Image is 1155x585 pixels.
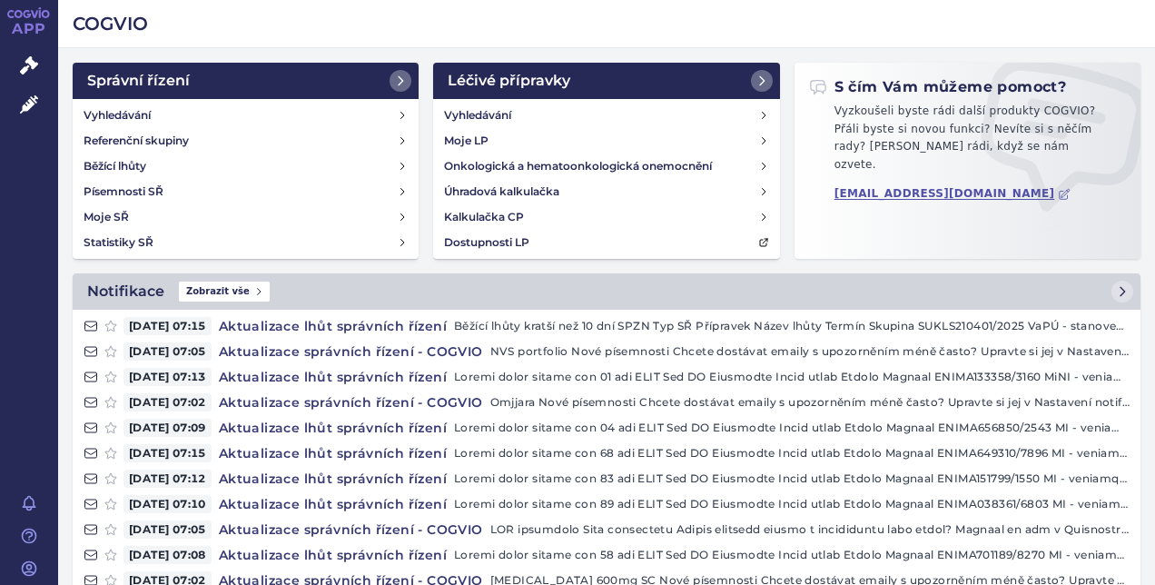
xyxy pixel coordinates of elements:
h2: Léčivé přípravky [448,70,570,92]
a: Referenční skupiny [76,128,415,154]
p: Vyzkoušeli byste rádi další produkty COGVIO? Přáli byste si novou funkci? Nevíte si s něčím rady?... [809,103,1126,181]
a: Dostupnosti LP [437,230,775,255]
span: [DATE] 07:15 [123,317,212,335]
h4: Vyhledávání [84,106,151,124]
p: LOR ipsumdolo Sita consectetu Adipis elitsedd eiusmo t incididuntu labo etdol? Magnaal en adm v Q... [490,521,1130,539]
p: Běžící lhůty kratší než 10 dní SPZN Typ SŘ Přípravek Název lhůty Termín Skupina SUKLS210401/2025 ... [454,317,1130,335]
h4: Referenční skupiny [84,132,189,150]
a: Vyhledávání [437,103,775,128]
p: Loremi dolor sitame con 04 adi ELIT Sed DO Eiusmodte Incid utlab Etdolo Magnaal ENIMA656850/2543 ... [454,419,1130,437]
h2: S čím Vám můžeme pomoct? [809,77,1067,97]
a: Statistiky SŘ [76,230,415,255]
p: Loremi dolor sitame con 89 adi ELIT Sed DO Eiusmodte Incid utlab Etdolo Magnaal ENIMA038361/6803 ... [454,495,1130,513]
h4: Aktualizace lhůt správních řízení [212,317,454,335]
span: [DATE] 07:15 [123,444,212,462]
h4: Aktualizace lhůt správních řízení [212,470,454,488]
h4: Běžící lhůty [84,157,146,175]
a: [EMAIL_ADDRESS][DOMAIN_NAME] [834,187,1071,201]
h4: Aktualizace lhůt správních řízení [212,546,454,564]
a: Kalkulačka CP [437,204,775,230]
h4: Statistiky SŘ [84,233,153,252]
h4: Aktualizace lhůt správních řízení [212,419,454,437]
span: [DATE] 07:10 [123,495,212,513]
p: NVS portfolio Nové písemnosti Chcete dostávat emaily s upozorněním méně často? Upravte si jej v N... [490,342,1130,361]
h4: Aktualizace lhůt správních řízení [212,495,454,513]
a: NotifikaceZobrazit vše [73,273,1140,310]
h4: Onkologická a hematoonkologická onemocnění [444,157,712,175]
h2: Notifikace [87,281,164,302]
p: Loremi dolor sitame con 01 adi ELIT Sed DO Eiusmodte Incid utlab Etdolo Magnaal ENIMA133358/3160 ... [454,368,1130,386]
a: Moje LP [437,128,775,154]
span: [DATE] 07:02 [123,393,212,411]
a: Písemnosti SŘ [76,179,415,204]
span: [DATE] 07:12 [123,470,212,488]
h4: Dostupnosti LP [444,233,529,252]
h4: Aktualizace správních řízení - COGVIO [212,521,490,539]
span: [DATE] 07:05 [123,521,212,539]
p: Omjjara Nové písemnosti Chcete dostávat emaily s upozorněním méně často? Upravte si jej v Nastave... [490,393,1130,411]
h4: Moje LP [444,132,489,150]
h4: Písemnosti SŘ [84,183,163,201]
h4: Aktualizace lhůt správních řízení [212,368,454,386]
a: Běžící lhůty [76,154,415,179]
h4: Aktualizace správních řízení - COGVIO [212,393,490,411]
span: [DATE] 07:08 [123,546,212,564]
h2: COGVIO [73,11,1140,36]
span: [DATE] 07:13 [123,368,212,386]
a: Onkologická a hematoonkologická onemocnění [437,154,775,179]
a: Úhradová kalkulačka [437,179,775,204]
p: Loremi dolor sitame con 83 adi ELIT Sed DO Eiusmodte Incid utlab Etdolo Magnaal ENIMA151799/1550 ... [454,470,1130,488]
h4: Aktualizace lhůt správních řízení [212,444,454,462]
h4: Úhradová kalkulačka [444,183,559,201]
h2: Správní řízení [87,70,190,92]
p: Loremi dolor sitame con 68 adi ELIT Sed DO Eiusmodte Incid utlab Etdolo Magnaal ENIMA649310/7896 ... [454,444,1130,462]
p: Loremi dolor sitame con 58 adi ELIT Sed DO Eiusmodte Incid utlab Etdolo Magnaal ENIMA701189/8270 ... [454,546,1130,564]
h4: Vyhledávání [444,106,511,124]
a: Léčivé přípravky [433,63,779,99]
h4: Aktualizace správních řízení - COGVIO [212,342,490,361]
span: [DATE] 07:09 [123,419,212,437]
h4: Kalkulačka CP [444,208,524,226]
h4: Moje SŘ [84,208,129,226]
a: Vyhledávání [76,103,415,128]
span: Zobrazit vše [179,282,270,302]
a: Moje SŘ [76,204,415,230]
a: Správní řízení [73,63,419,99]
span: [DATE] 07:05 [123,342,212,361]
